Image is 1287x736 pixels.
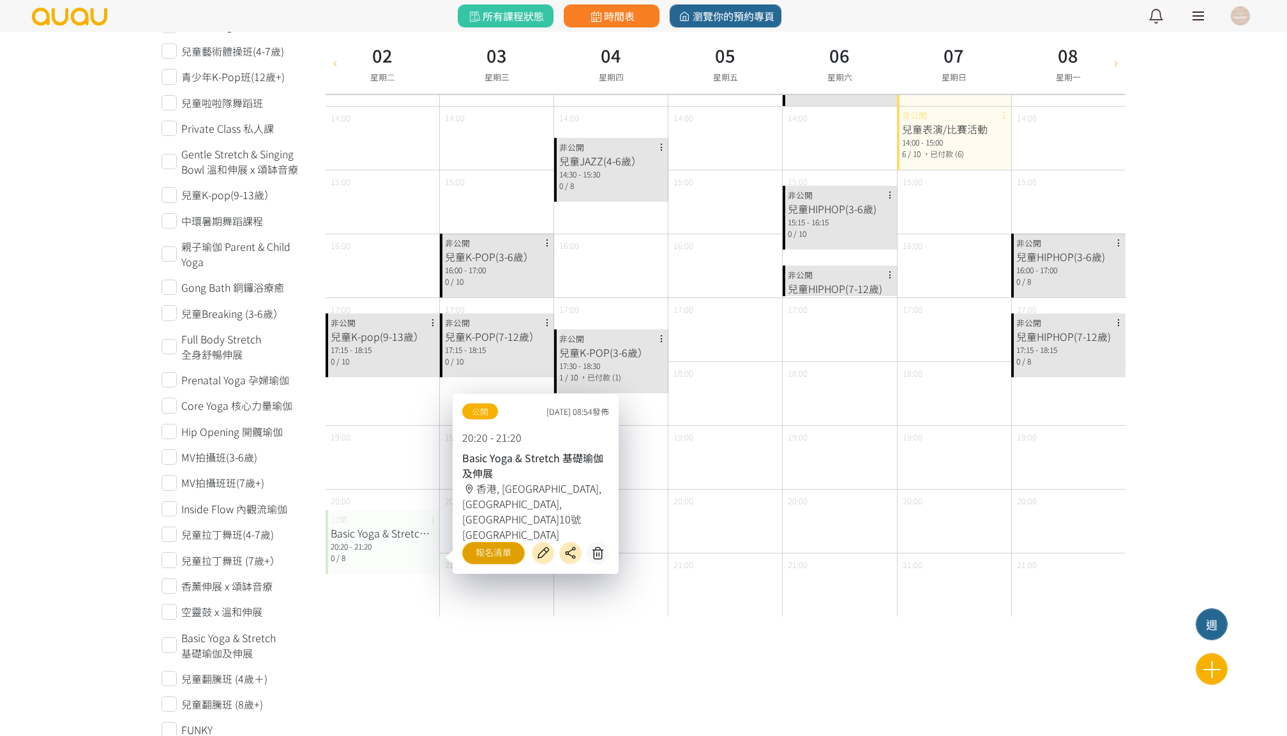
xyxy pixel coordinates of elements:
[559,180,563,191] span: 0
[559,372,563,382] span: 1
[903,495,922,507] span: 20:00
[674,367,693,379] span: 18:00
[462,481,609,542] div: 香港, [GEOGRAPHIC_DATA], [GEOGRAPHIC_DATA], [GEOGRAPHIC_DATA]10號[GEOGRAPHIC_DATA]
[677,8,774,24] span: 瀏覽你的預約專頁
[564,4,659,27] a: 時間表
[181,424,283,439] span: Hip Opening 開髖瑜伽
[788,431,808,443] span: 19:00
[559,153,663,169] div: 兒童JAZZ(4-6歲）
[181,69,285,84] span: 青少年K-Pop班(12歲+)
[713,71,738,83] span: 星期五
[181,213,263,229] span: 中環暑期舞蹈課程
[559,360,663,372] div: 17:30 - 18:30
[31,8,109,26] img: logo.svg
[1016,329,1120,344] div: 兒童HIPHOP(7-12歲)
[331,552,335,563] span: 0
[580,372,621,382] span: ，已付款 (1)
[451,276,463,287] span: / 10
[181,527,274,542] span: 兒童拉丁舞班(4-7歲)
[331,495,350,507] span: 20:00
[903,303,922,315] span: 17:00
[588,8,635,24] span: 時間表
[445,249,549,264] div: 兒童K-POP(3-6歲）
[181,671,267,686] span: 兒童翻騰班 (4歲＋)
[1017,431,1037,443] span: 19:00
[903,239,922,252] span: 16:00
[451,356,463,366] span: / 10
[788,367,808,379] span: 18:00
[181,604,262,619] span: 空靈鼓 x 溫和伸展
[922,148,964,159] span: ，已付款 (6)
[908,84,921,95] span: / 10
[1056,42,1081,68] h3: 08
[827,42,852,68] h3: 06
[181,146,306,177] span: Gentle Stretch & Singing Bowl 溫和伸展 x 頌缽音療
[331,303,350,315] span: 17:00
[1017,112,1037,124] span: 14:00
[1017,495,1037,507] span: 20:00
[331,525,435,541] div: Basic Yoga & Stretch 基礎瑜伽及伸展
[462,450,609,481] div: Basic Yoga & Stretch 基礎瑜伽及伸展
[788,281,892,296] div: 兒童HIPHOP(7-12歲)
[713,42,738,68] h3: 05
[181,630,306,661] span: Basic Yoga & Stretch 基礎瑜伽及伸展
[674,303,693,315] span: 17:00
[559,345,663,360] div: 兒童K-POP(3-6歲）
[788,112,808,124] span: 14:00
[458,4,553,27] a: 所有課程狀態
[903,431,922,443] span: 19:00
[181,449,257,465] span: MV拍攝班(3-6歲)
[331,239,350,252] span: 16:00
[559,112,579,124] span: 14:00
[788,176,808,188] span: 15:00
[942,42,967,68] h3: 07
[181,280,284,295] span: Gong Bath 銅鑼浴療癒
[922,84,964,95] span: ，已付款 (4)
[599,71,624,83] span: 星期四
[370,71,395,83] span: 星期二
[1022,276,1031,287] span: / 8
[181,696,263,712] span: 兒童翻騰班 (8歲+)
[908,148,921,159] span: / 10
[445,344,549,356] div: 17:15 - 18:15
[903,559,922,571] span: 21:00
[903,367,922,379] span: 18:00
[331,541,435,552] div: 20:20 - 21:20
[181,578,273,594] span: 香薰伸展 x 頌缽音療
[902,121,1006,137] div: 兒童表演/比賽活動
[902,148,906,159] span: 6
[1017,559,1037,571] span: 21:00
[181,475,264,490] span: MV拍攝班班(7歲+)
[903,176,922,188] span: 15:00
[181,306,283,321] span: 兒童Breaking (3-6歲）
[599,42,624,68] h3: 04
[1022,356,1031,366] span: / 8
[331,329,435,344] div: 兒童K-pop(9-13歲）
[181,43,284,59] span: 兒童藝術體操班(4-7歲)
[674,176,693,188] span: 15:00
[445,112,465,124] span: 14:00
[181,95,263,110] span: 兒童啦啦隊舞蹈班
[674,112,693,124] span: 14:00
[788,201,892,216] div: 兒童HIPHOP(3-6歲)
[674,239,693,252] span: 16:00
[181,187,275,202] span: 兒童K-pop(9-13歲）
[445,264,549,276] div: 16:00 - 17:00
[1016,249,1120,264] div: 兒童HIPHOP(3-6歲)
[546,405,609,417] span: [DATE] 08:54發佈
[181,331,306,362] span: Full Body Stretch 全身舒暢伸展
[1016,264,1120,276] div: 16:00 - 17:00
[462,542,525,564] a: 報名清單
[331,176,350,188] span: 15:00
[462,430,609,445] p: 20:20 - 21:20
[181,501,287,516] span: Inside Flow 內觀流瑜伽
[1056,71,1081,83] span: 星期一
[1017,176,1037,188] span: 15:00
[336,552,345,563] span: / 8
[445,176,465,188] span: 15:00
[445,276,449,287] span: 0
[559,169,663,180] div: 14:30 - 15:30
[1016,344,1120,356] div: 17:15 - 18:15
[1196,616,1227,633] div: 週
[788,216,892,228] div: 15:15 - 16:15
